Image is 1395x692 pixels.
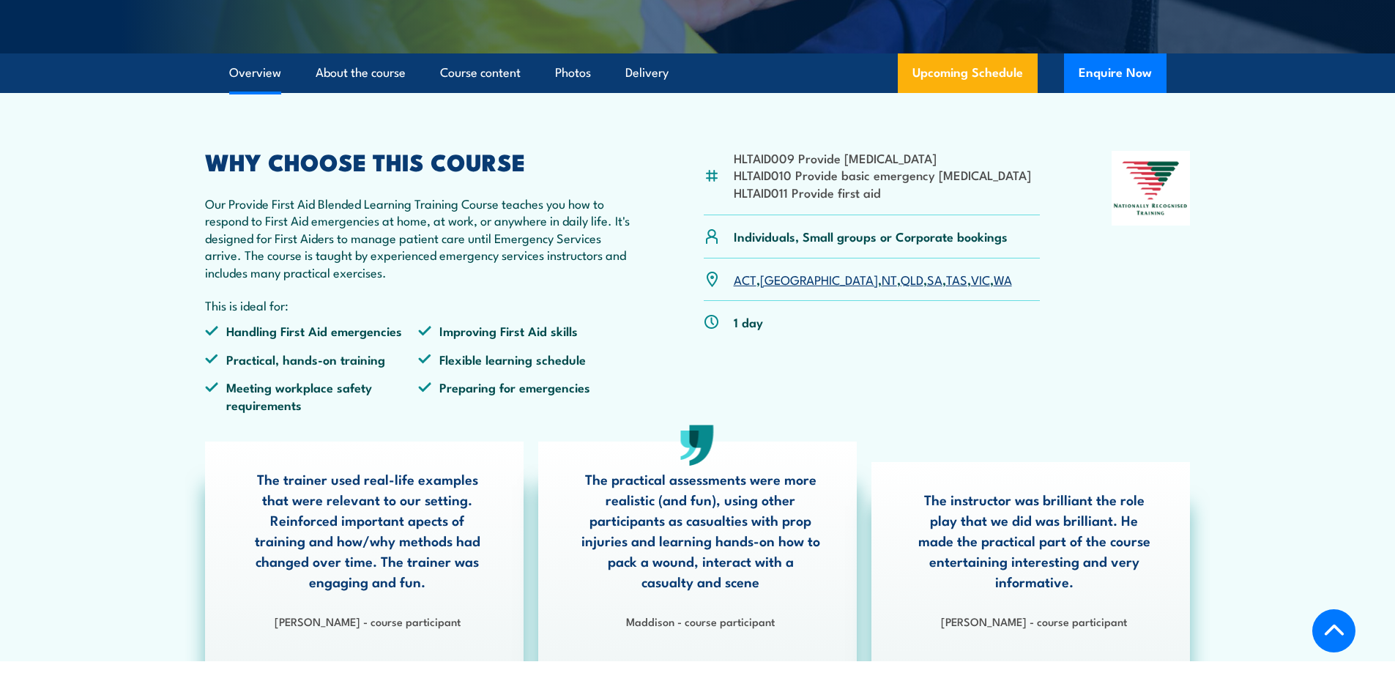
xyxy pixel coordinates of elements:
p: Individuals, Small groups or Corporate bookings [734,228,1008,245]
li: Improving First Aid skills [418,322,632,339]
a: Overview [229,53,281,92]
a: Course content [440,53,521,92]
li: Practical, hands-on training [205,351,419,368]
li: Meeting workplace safety requirements [205,379,419,413]
li: Preparing for emergencies [418,379,632,413]
strong: Maddison - course participant [626,613,775,629]
p: This is ideal for: [205,297,633,313]
p: The trainer used real-life examples that were relevant to our setting. Reinforced important apect... [248,469,487,592]
li: HLTAID010 Provide basic emergency [MEDICAL_DATA] [734,166,1031,183]
p: Our Provide First Aid Blended Learning Training Course teaches you how to respond to First Aid em... [205,195,633,280]
strong: [PERSON_NAME] - course participant [941,613,1127,629]
li: Handling First Aid emergencies [205,322,419,339]
li: HLTAID009 Provide [MEDICAL_DATA] [734,149,1031,166]
a: NT [882,270,897,288]
a: VIC [971,270,990,288]
p: , , , , , , , [734,271,1012,288]
a: SA [927,270,942,288]
a: [GEOGRAPHIC_DATA] [760,270,878,288]
strong: [PERSON_NAME] - course participant [275,613,461,629]
img: Nationally Recognised Training logo. [1112,151,1191,226]
a: About the course [316,53,406,92]
a: QLD [901,270,923,288]
h2: WHY CHOOSE THIS COURSE [205,151,633,171]
a: Delivery [625,53,669,92]
a: TAS [946,270,967,288]
li: Flexible learning schedule [418,351,632,368]
p: The practical assessments were more realistic (and fun), using other participants as casualties w... [581,469,820,592]
a: ACT [734,270,756,288]
a: Upcoming Schedule [898,53,1038,93]
button: Enquire Now [1064,53,1167,93]
p: The instructor was brilliant the role play that we did was brilliant. He made the practical part ... [915,489,1153,592]
li: HLTAID011 Provide first aid [734,184,1031,201]
a: Photos [555,53,591,92]
a: WA [994,270,1012,288]
p: 1 day [734,313,763,330]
